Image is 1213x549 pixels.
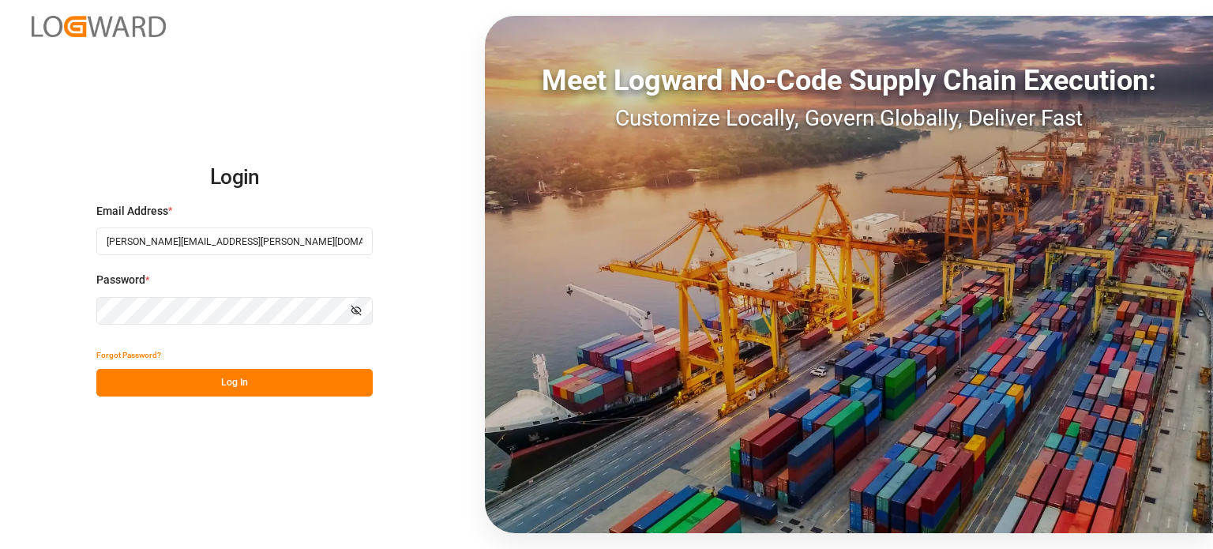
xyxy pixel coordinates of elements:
[96,152,373,203] h2: Login
[96,341,161,369] button: Forgot Password?
[96,227,373,255] input: Enter your email
[485,59,1213,102] div: Meet Logward No-Code Supply Chain Execution:
[96,272,145,288] span: Password
[96,203,168,220] span: Email Address
[32,16,166,37] img: Logward_new_orange.png
[485,102,1213,135] div: Customize Locally, Govern Globally, Deliver Fast
[96,369,373,397] button: Log In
